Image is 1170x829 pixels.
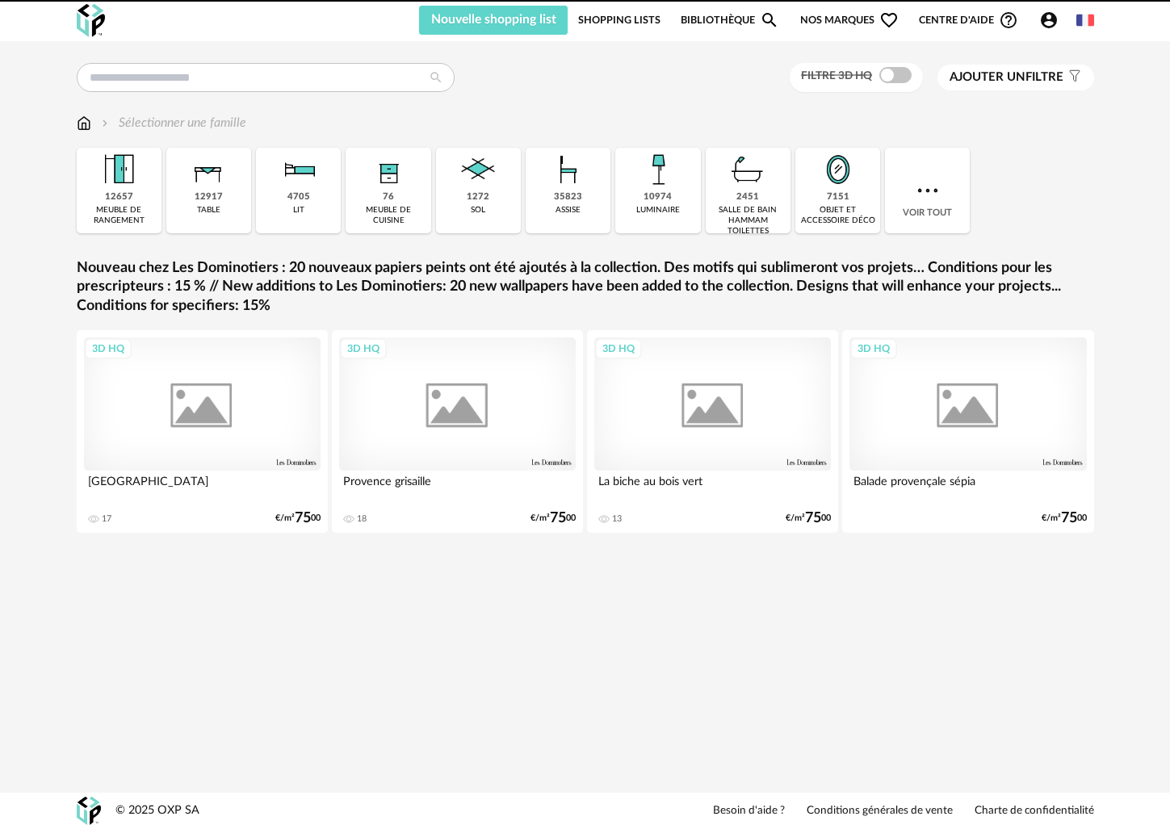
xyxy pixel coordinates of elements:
div: © 2025 OXP SA [115,803,199,819]
div: Provence grisaille [339,471,577,503]
span: Filtre 3D HQ [801,70,872,82]
div: Balade provençale sépia [849,471,1087,503]
div: 2451 [736,191,759,203]
img: svg+xml;base64,PHN2ZyB3aWR0aD0iMTYiIGhlaWdodD0iMTciIHZpZXdCb3g9IjAgMCAxNiAxNyIgZmlsbD0ibm9uZSIgeG... [77,114,91,132]
div: €/m² 00 [786,513,831,524]
div: €/m² 00 [1042,513,1087,524]
img: Luminaire.png [636,148,680,191]
div: €/m² 00 [530,513,576,524]
span: 75 [550,513,566,524]
span: Filter icon [1063,69,1082,86]
a: Besoin d'aide ? [713,804,785,819]
div: 18 [357,513,367,525]
div: assise [556,205,581,216]
span: 75 [805,513,821,524]
div: 3D HQ [85,338,132,359]
img: Assise.png [547,148,590,191]
a: Conditions générales de vente [807,804,953,819]
div: 13 [612,513,622,525]
div: objet et accessoire déco [800,205,875,226]
img: Table.png [187,148,230,191]
div: meuble de cuisine [350,205,426,226]
div: 1272 [467,191,489,203]
div: 12657 [105,191,133,203]
span: Magnify icon [760,10,779,30]
img: Meuble%20de%20rangement.png [97,148,140,191]
a: Charte de confidentialité [975,804,1094,819]
span: Help Circle Outline icon [999,10,1018,30]
div: La biche au bois vert [594,471,832,503]
img: Salle%20de%20bain.png [726,148,770,191]
span: 75 [295,513,311,524]
div: 3D HQ [595,338,642,359]
span: Nouvelle shopping list [431,13,556,26]
a: 3D HQ Provence grisaille 18 €/m²7500 [332,330,584,533]
div: 10974 [644,191,672,203]
div: Voir tout [885,148,970,233]
div: salle de bain hammam toilettes [711,205,786,237]
div: 76 [383,191,394,203]
div: sol [471,205,485,216]
img: Miroir.png [816,148,860,191]
span: Nos marques [800,6,899,35]
span: Account Circle icon [1039,10,1066,30]
img: more.7b13dc1.svg [913,176,942,205]
div: €/m² 00 [275,513,321,524]
div: [GEOGRAPHIC_DATA] [84,471,321,503]
div: meuble de rangement [82,205,157,226]
img: fr [1076,11,1094,29]
div: 4705 [287,191,310,203]
button: Nouvelle shopping list [419,6,568,35]
span: Centre d'aideHelp Circle Outline icon [919,10,1018,30]
img: Literie.png [277,148,321,191]
a: 3D HQ La biche au bois vert 13 €/m²7500 [587,330,839,533]
div: lit [293,205,304,216]
div: 12917 [195,191,223,203]
div: Sélectionner une famille [99,114,246,132]
a: Nouveau chez Les Dominotiers : 20 nouveaux papiers peints ont été ajoutés à la collection. Des mo... [77,259,1094,316]
img: svg+xml;base64,PHN2ZyB3aWR0aD0iMTYiIGhlaWdodD0iMTYiIHZpZXdCb3g9IjAgMCAxNiAxNiIgZmlsbD0ibm9uZSIgeG... [99,114,111,132]
span: filtre [950,69,1063,86]
span: Heart Outline icon [879,10,899,30]
a: 3D HQ Balade provençale sépia €/m²7500 [842,330,1094,533]
img: OXP [77,797,101,825]
span: Account Circle icon [1039,10,1059,30]
div: 3D HQ [850,338,897,359]
div: 17 [102,513,111,525]
a: BibliothèqueMagnify icon [681,6,779,35]
div: 35823 [554,191,582,203]
div: luminaire [636,205,680,216]
span: Ajouter un [950,71,1025,83]
a: Shopping Lists [578,6,660,35]
div: table [197,205,220,216]
span: 75 [1061,513,1077,524]
a: 3D HQ [GEOGRAPHIC_DATA] 17 €/m²7500 [77,330,329,533]
button: Ajouter unfiltre Filter icon [937,65,1094,90]
div: 3D HQ [340,338,387,359]
img: Rangement.png [367,148,410,191]
img: OXP [77,4,105,37]
div: 7151 [827,191,849,203]
img: Sol.png [456,148,500,191]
